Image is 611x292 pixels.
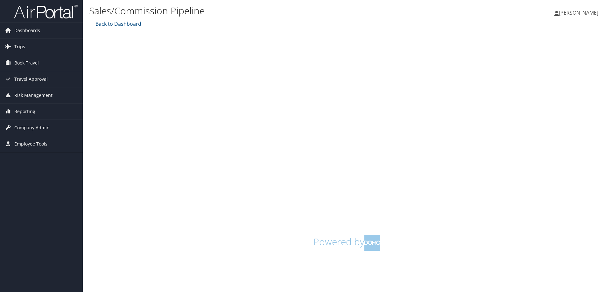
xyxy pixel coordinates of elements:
span: [PERSON_NAME] [559,9,598,16]
span: Employee Tools [14,136,47,152]
span: Trips [14,39,25,55]
img: domo-logo.png [364,235,380,251]
span: Reporting [14,104,35,119]
span: Company Admin [14,120,50,136]
span: Travel Approval [14,71,48,87]
span: Dashboards [14,23,40,38]
span: Book Travel [14,55,39,71]
h1: Powered by [94,235,600,251]
a: [PERSON_NAME] [554,3,605,22]
span: Risk Management [14,87,53,103]
a: Back to Dashboard [94,20,141,27]
img: airportal-logo.png [14,4,78,19]
h1: Sales/Commission Pipeline [89,4,433,17]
